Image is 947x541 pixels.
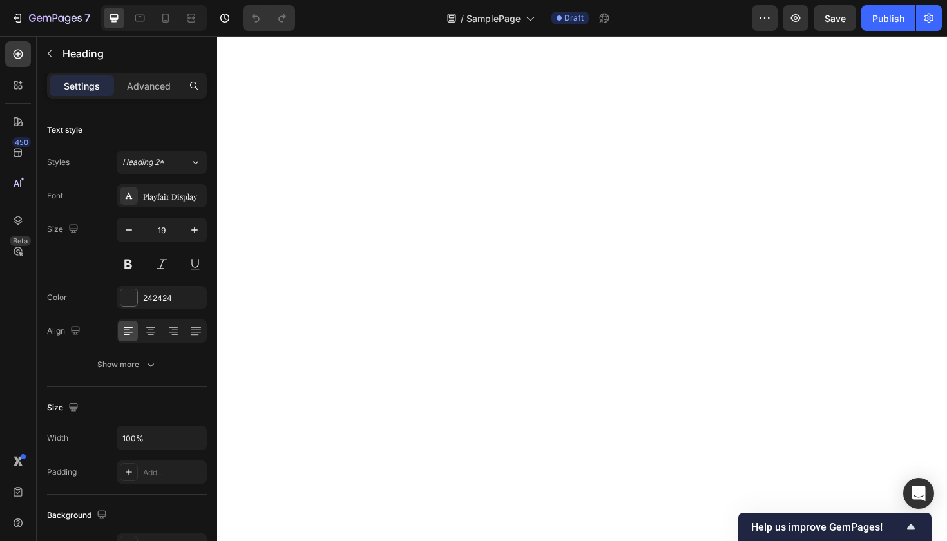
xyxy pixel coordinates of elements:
[10,236,31,246] div: Beta
[64,79,100,93] p: Settings
[751,519,919,535] button: Show survey - Help us improve GemPages!
[47,353,207,376] button: Show more
[814,5,856,31] button: Save
[47,507,110,524] div: Background
[903,478,934,509] div: Open Intercom Messenger
[122,157,164,168] span: Heading 2*
[117,151,207,174] button: Heading 2*
[47,190,63,202] div: Font
[143,191,204,202] div: Playfair Display
[127,79,171,93] p: Advanced
[861,5,915,31] button: Publish
[117,426,206,450] input: Auto
[143,467,204,479] div: Add...
[5,5,96,31] button: 7
[47,292,67,303] div: Color
[47,157,70,168] div: Styles
[243,5,295,31] div: Undo/Redo
[84,10,90,26] p: 7
[47,323,83,340] div: Align
[47,432,68,444] div: Width
[217,36,947,541] iframe: Design area
[47,466,77,478] div: Padding
[143,292,204,304] div: 242424
[466,12,521,25] span: SamplePage
[461,12,464,25] span: /
[47,221,81,238] div: Size
[872,12,904,25] div: Publish
[47,124,82,136] div: Text style
[751,521,903,533] span: Help us improve GemPages!
[825,13,846,24] span: Save
[12,137,31,147] div: 450
[564,12,584,24] span: Draft
[97,358,157,371] div: Show more
[62,46,202,61] p: Heading
[47,399,81,417] div: Size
